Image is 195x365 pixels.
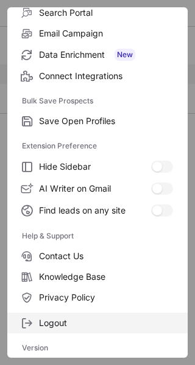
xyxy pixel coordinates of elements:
[7,2,188,23] label: Search Portal
[39,49,173,61] span: Data Enrichment
[7,338,188,358] div: Version
[39,28,173,39] span: Email Campaign
[39,71,173,82] span: Connect Integrations
[7,287,188,308] label: Privacy Policy
[39,7,173,18] span: Search Portal
[7,200,188,221] label: Find leads on any site
[39,292,173,303] span: Privacy Policy
[22,226,173,246] label: Help & Support
[7,66,188,86] label: Connect Integrations
[7,178,188,200] label: AI Writer on Gmail
[22,136,173,156] label: Extension Preference
[7,266,188,287] label: Knowledge Base
[7,156,188,178] label: Hide Sidebar
[7,111,188,131] label: Save Open Profiles
[7,23,188,44] label: Email Campaign
[39,116,173,127] span: Save Open Profiles
[39,205,151,216] span: Find leads on any site
[39,251,173,262] span: Contact Us
[39,183,151,194] span: AI Writer on Gmail
[7,246,188,266] label: Contact Us
[39,271,173,282] span: Knowledge Base
[7,313,188,333] label: Logout
[115,49,135,61] span: New
[22,91,173,111] label: Bulk Save Prospects
[39,318,173,328] span: Logout
[39,161,151,172] span: Hide Sidebar
[7,44,188,66] label: Data Enrichment New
